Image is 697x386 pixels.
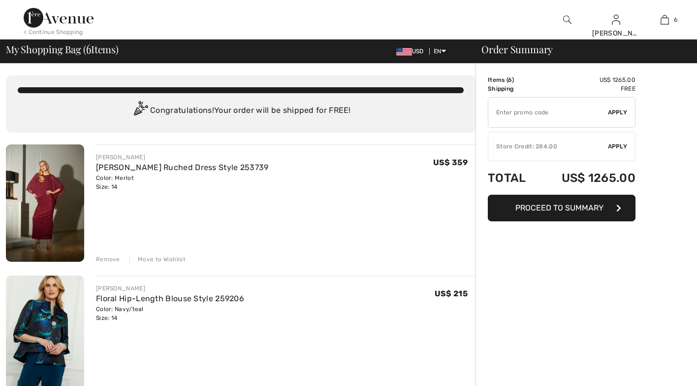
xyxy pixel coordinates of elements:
span: Apply [608,142,628,151]
a: Sign In [612,15,620,24]
img: Congratulation2.svg [130,101,150,121]
button: Proceed to Summary [488,195,635,221]
div: Color: Navy/teal Size: 14 [96,305,244,322]
img: My Info [612,14,620,26]
span: USD [396,48,428,55]
img: Maxi Sheath Ruched Dress Style 253739 [6,144,84,262]
span: 6 [86,42,91,55]
div: Congratulations! Your order will be shipped for FREE! [18,101,464,121]
td: Items ( ) [488,75,538,84]
span: 6 [674,15,677,24]
div: [PERSON_NAME] [96,153,269,162]
span: 6 [508,76,512,83]
img: My Bag [661,14,669,26]
div: Color: Merlot Size: 14 [96,174,269,191]
span: My Shopping Bag ( Items) [6,44,119,54]
span: US$ 215 [435,289,468,298]
a: 6 [641,14,689,26]
div: Order Summary [470,44,691,54]
img: search the website [563,14,571,26]
div: [PERSON_NAME] [96,284,244,293]
span: Apply [608,108,628,117]
div: Store Credit: 284.00 [488,142,608,151]
div: Move to Wishlist [129,255,186,264]
td: Free [538,84,635,93]
input: Promo code [488,98,608,127]
td: US$ 1265.00 [538,75,635,84]
td: US$ 1265.00 [538,161,635,195]
div: [PERSON_NAME] [592,28,640,38]
div: < Continue Shopping [24,28,83,36]
td: Total [488,161,538,195]
span: Proceed to Summary [515,203,603,212]
td: Shipping [488,84,538,93]
span: EN [434,48,446,55]
span: US$ 359 [433,158,468,167]
img: 1ère Avenue [24,8,94,28]
img: US Dollar [396,48,412,56]
div: Remove [96,255,120,264]
a: Floral Hip-Length Blouse Style 259206 [96,294,244,303]
a: [PERSON_NAME] Ruched Dress Style 253739 [96,163,269,172]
